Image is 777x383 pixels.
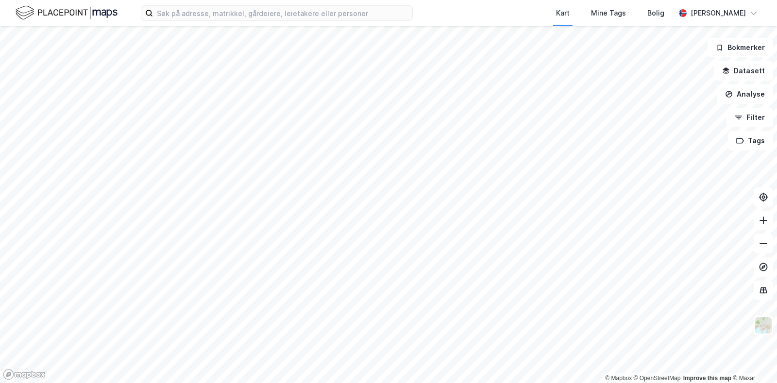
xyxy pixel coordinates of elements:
[714,61,773,81] button: Datasett
[726,108,773,127] button: Filter
[556,7,570,19] div: Kart
[708,38,773,57] button: Bokmerker
[591,7,626,19] div: Mine Tags
[605,375,632,382] a: Mapbox
[634,375,681,382] a: OpenStreetMap
[754,316,773,334] img: Z
[691,7,746,19] div: [PERSON_NAME]
[153,6,412,20] input: Søk på adresse, matrikkel, gårdeiere, leietakere eller personer
[728,131,773,150] button: Tags
[16,4,118,21] img: logo.f888ab2527a4732fd821a326f86c7f29.svg
[728,336,777,383] div: Kontrollprogram for chat
[647,7,664,19] div: Bolig
[717,84,773,104] button: Analyse
[683,375,731,382] a: Improve this map
[728,336,777,383] iframe: Chat Widget
[3,369,46,380] a: Mapbox homepage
